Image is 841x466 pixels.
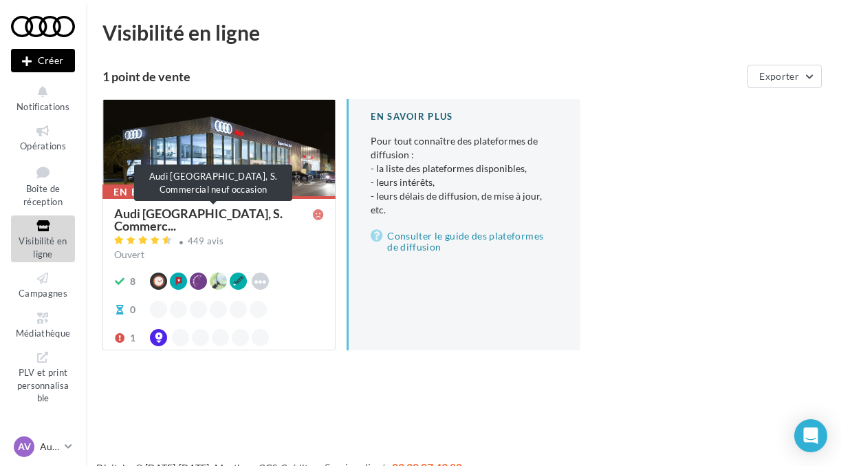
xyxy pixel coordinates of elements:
[102,184,185,200] div: En erreur
[11,215,75,262] a: Visibilité en ligne
[11,160,75,211] a: Boîte de réception
[114,234,324,251] a: 449 avis
[102,22,824,43] div: Visibilité en ligne
[16,328,71,339] span: Médiathèque
[371,162,558,176] li: - la liste des plateformes disponibles,
[371,134,558,217] p: Pour tout connaître des plateformes de diffusion :
[40,440,59,454] p: Audi [PERSON_NAME]
[102,70,742,83] div: 1 point de vente
[747,65,822,88] button: Exporter
[759,70,799,82] span: Exporter
[371,189,558,217] li: - leurs délais de diffusion, de mise à jour, etc.
[794,419,827,452] div: Open Intercom Messenger
[23,183,63,207] span: Boîte de réception
[114,207,313,232] span: Audi [GEOGRAPHIC_DATA], S. Commerc...
[11,49,75,72] button: Créer
[134,165,292,201] div: Audi [GEOGRAPHIC_DATA], S. Commercial neuf occasion
[17,101,69,112] span: Notifications
[130,331,135,345] div: 1
[114,248,144,260] span: Ouvert
[188,237,224,246] div: 449 avis
[11,268,75,301] a: Campagnes
[371,228,558,255] a: Consulter le guide des plateformes de diffusion
[19,235,67,260] span: Visibilité en ligne
[130,275,135,288] div: 8
[11,120,75,154] a: Opérations
[20,140,66,151] span: Opérations
[371,176,558,189] li: - leurs intérêts,
[18,440,31,454] span: AV
[11,49,75,72] div: Nouvelle campagne
[17,364,69,403] span: PLV et print personnalisable
[11,81,75,115] button: Notifications
[11,434,75,460] a: AV Audi [PERSON_NAME]
[19,288,67,299] span: Campagnes
[11,308,75,341] a: Médiathèque
[130,303,135,317] div: 0
[371,110,558,123] div: En savoir plus
[11,347,75,407] a: PLV et print personnalisable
